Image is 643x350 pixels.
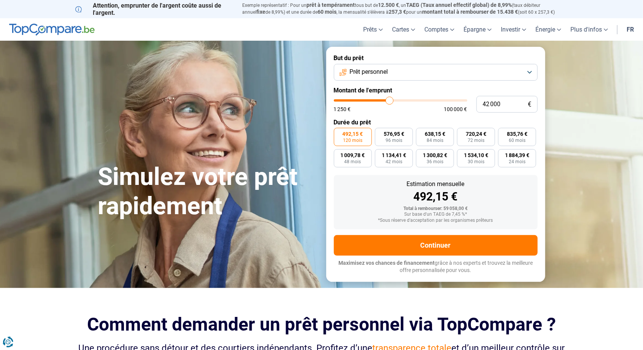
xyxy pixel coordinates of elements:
[496,18,531,41] a: Investir
[468,159,484,164] span: 30 mois
[98,162,317,221] h1: Simulez votre prêt rapidement
[468,138,484,143] span: 72 mois
[343,131,363,137] span: 492,15 €
[425,131,445,137] span: 638,15 €
[464,153,488,158] span: 1 534,10 €
[334,54,538,62] label: But du prêt
[466,131,486,137] span: 720,24 €
[343,138,362,143] span: 120 mois
[75,314,568,335] h2: Comment demander un prêt personnel via TopCompare ?
[243,2,568,16] p: Exemple représentatif : Pour un tous but de , un (taux débiteur annuel de 8,99%) et une durée de ...
[340,212,532,217] div: Sur base d'un TAEG de 7,45 %*
[406,2,512,8] span: TAEG (Taux annuel effectif global) de 8,99%
[350,68,388,76] span: Prêt personnel
[509,159,526,164] span: 24 mois
[334,107,351,112] span: 1 250 €
[359,18,387,41] a: Prêts
[341,153,365,158] span: 1 009,78 €
[423,153,447,158] span: 1 300,82 €
[566,18,613,41] a: Plus d'infos
[307,2,355,8] span: prêt à tempérament
[345,159,361,164] span: 48 mois
[507,131,527,137] span: 835,76 €
[382,153,406,158] span: 1 134,41 €
[444,107,467,112] span: 100 000 €
[334,235,538,256] button: Continuer
[334,119,538,126] label: Durée du prêt
[389,9,406,15] span: 257,3 €
[340,206,532,212] div: Total à rembourser: 59 058,00 €
[334,87,538,94] label: Montant de l'emprunt
[509,138,526,143] span: 60 mois
[622,18,638,41] a: fr
[528,101,532,108] span: €
[257,9,266,15] span: fixe
[422,9,518,15] span: montant total à rembourser de 15.438 €
[334,259,538,274] p: grâce à nos experts et trouvez la meilleure offre personnalisée pour vous.
[459,18,496,41] a: Épargne
[427,138,443,143] span: 84 mois
[340,181,532,187] div: Estimation mensuelle
[386,159,402,164] span: 42 mois
[340,191,532,202] div: 492,15 €
[386,138,402,143] span: 96 mois
[340,218,532,223] div: *Sous réserve d'acceptation par les organismes prêteurs
[9,24,95,36] img: TopCompare
[420,18,459,41] a: Comptes
[505,153,529,158] span: 1 884,39 €
[531,18,566,41] a: Énergie
[338,260,435,266] span: Maximisez vos chances de financement
[387,18,420,41] a: Cartes
[318,9,337,15] span: 60 mois
[75,2,233,16] p: Attention, emprunter de l'argent coûte aussi de l'argent.
[384,131,404,137] span: 576,95 €
[334,64,538,81] button: Prêt personnel
[378,2,399,8] span: 12.500 €
[427,159,443,164] span: 36 mois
